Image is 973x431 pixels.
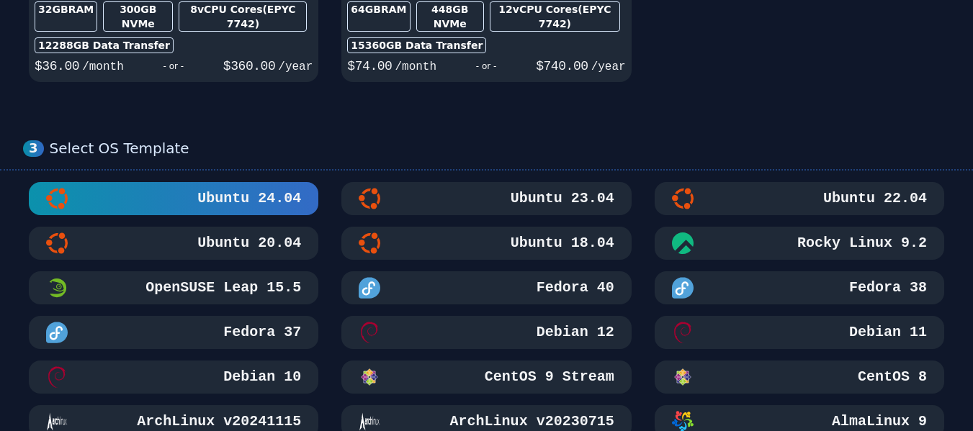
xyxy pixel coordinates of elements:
img: CentOS 8 [672,366,694,388]
span: $ 740.00 [536,59,588,73]
span: /month [395,60,436,73]
h3: Ubuntu 18.04 [508,233,614,253]
div: 15360 GB Data Transfer [347,37,486,53]
h3: Debian 11 [846,322,927,342]
span: $ 360.00 [223,59,275,73]
button: Ubuntu 22.04Ubuntu 22.04 [655,182,944,215]
img: Debian 11 [672,322,694,343]
button: CentOS 9 StreamCentOS 9 Stream [341,360,631,394]
img: Fedora 37 [46,322,68,343]
img: Ubuntu 23.04 [359,188,380,209]
button: Ubuntu 20.04Ubuntu 20.04 [29,227,318,260]
div: 12288 GB Data Transfer [35,37,174,53]
img: Fedora 40 [359,277,380,299]
span: $ 74.00 [347,59,392,73]
h3: Debian 10 [220,367,301,387]
button: Debian 12Debian 12 [341,316,631,349]
button: CentOS 8CentOS 8 [655,360,944,394]
h3: CentOS 9 Stream [482,367,614,387]
button: Ubuntu 23.04Ubuntu 23.04 [341,182,631,215]
button: Debian 10Debian 10 [29,360,318,394]
span: /year [278,60,313,73]
img: Ubuntu 22.04 [672,188,694,209]
img: Ubuntu 20.04 [46,232,68,254]
div: 32GB RAM [35,1,97,32]
div: - or - [436,56,536,76]
div: 8 vCPU Cores (EPYC 7742) [179,1,307,32]
img: Debian 12 [359,322,380,343]
h3: Ubuntu 22.04 [820,189,927,209]
button: OpenSUSE Leap 15.5 MinimalOpenSUSE Leap 15.5 [29,271,318,304]
button: Fedora 38Fedora 38 [655,271,944,304]
div: 3 [23,140,44,157]
span: /month [82,60,124,73]
button: Fedora 37Fedora 37 [29,316,318,349]
div: 12 vCPU Cores (EPYC 7742) [490,1,620,32]
button: Fedora 40Fedora 40 [341,271,631,304]
img: Rocky Linux 9.2 [672,232,694,254]
button: Rocky Linux 9.2Rocky Linux 9.2 [655,227,944,260]
div: 448 GB NVMe [416,1,485,32]
img: Debian 10 [46,366,68,388]
img: OpenSUSE Leap 15.5 Minimal [46,277,68,299]
button: Ubuntu 18.04Ubuntu 18.04 [341,227,631,260]
h3: Fedora 38 [846,278,927,298]
h3: CentOS 8 [855,367,927,387]
button: Debian 11Debian 11 [655,316,944,349]
div: - or - [124,56,223,76]
h3: Fedora 40 [534,278,614,298]
h3: Ubuntu 23.04 [508,189,614,209]
div: Select OS Template [50,140,950,158]
h3: Ubuntu 24.04 [194,189,301,209]
button: Ubuntu 24.04Ubuntu 24.04 [29,182,318,215]
img: Fedora 38 [672,277,694,299]
span: /year [591,60,626,73]
span: $ 36.00 [35,59,79,73]
h3: Fedora 37 [220,322,301,342]
img: CentOS 9 Stream [359,366,380,388]
div: 300 GB NVMe [103,1,173,32]
div: 64GB RAM [347,1,410,32]
h3: Debian 12 [534,322,614,342]
h3: OpenSUSE Leap 15.5 [143,278,301,298]
h3: Ubuntu 20.04 [194,233,301,253]
h3: Rocky Linux 9.2 [794,233,927,253]
img: Ubuntu 24.04 [46,188,68,209]
img: Ubuntu 18.04 [359,232,380,254]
